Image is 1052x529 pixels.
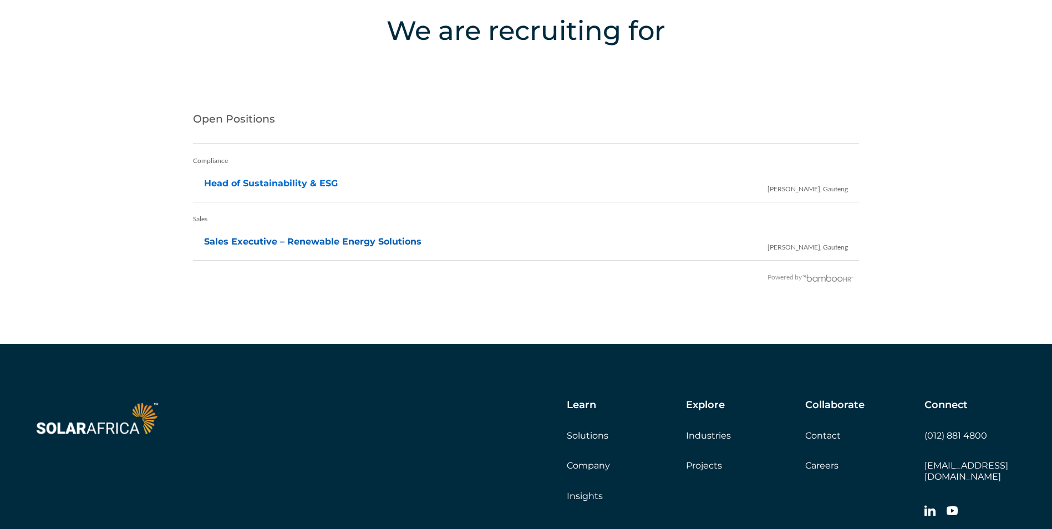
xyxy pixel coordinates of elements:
[805,399,865,411] h5: Collaborate
[50,11,1002,50] h4: We are recruiting for
[802,273,854,282] img: BambooHR - HR software
[193,150,860,172] div: Compliance
[805,460,838,471] a: Careers
[567,491,603,501] a: Insights
[924,399,968,411] h5: Connect
[193,266,855,288] div: Powered by
[686,460,722,471] a: Projects
[924,460,1008,481] a: [EMAIL_ADDRESS][DOMAIN_NAME]
[686,399,725,411] h5: Explore
[768,173,848,200] span: [PERSON_NAME], Gauteng
[768,231,848,258] span: [PERSON_NAME], Gauteng
[204,236,421,247] a: Sales Executive – Renewable Energy Solutions
[204,178,338,189] a: Head of Sustainability & ESG
[567,430,608,441] a: Solutions
[567,399,596,411] h5: Learn
[567,460,610,471] a: Company
[805,430,841,441] a: Contact
[193,208,860,230] div: Sales
[193,100,860,144] h2: Open Positions
[686,430,731,441] a: Industries
[924,430,987,441] a: (012) 881 4800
